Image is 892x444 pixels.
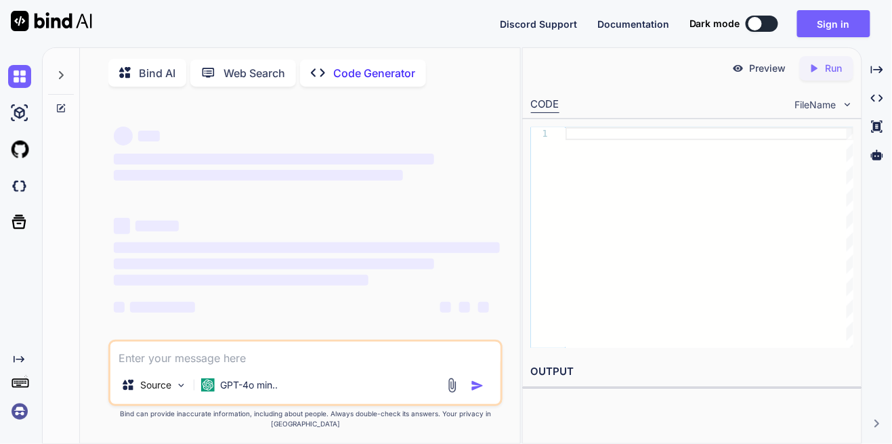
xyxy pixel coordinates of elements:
[8,65,31,88] img: chat
[201,378,215,392] img: GPT-4o mini
[8,175,31,198] img: darkCloudIdeIcon
[114,218,130,234] span: ‌
[108,409,502,429] p: Bind can provide inaccurate information, including about people. Always double-check its answers....
[135,221,179,231] span: ‌
[333,65,415,81] p: Code Generator
[175,380,187,391] img: Pick Models
[114,259,434,269] span: ‌
[732,62,744,74] img: preview
[220,378,278,392] p: GPT-4o min..
[500,18,577,30] span: Discord Support
[750,62,786,75] p: Preview
[531,97,559,113] div: CODE
[531,127,548,140] div: 1
[797,10,870,37] button: Sign in
[440,302,451,313] span: ‌
[139,65,175,81] p: Bind AI
[523,356,862,388] h2: OUTPUT
[459,302,470,313] span: ‌
[114,127,133,146] span: ‌
[224,65,285,81] p: Web Search
[689,17,740,30] span: Dark mode
[114,242,499,253] span: ‌
[8,400,31,423] img: signin
[138,131,160,141] span: ‌
[114,154,434,164] span: ‌
[11,11,92,31] img: Bind AI
[842,99,853,110] img: chevron down
[471,379,484,393] img: icon
[130,302,195,313] span: ‌
[140,378,171,392] p: Source
[597,17,669,31] button: Documentation
[114,302,125,313] span: ‌
[8,138,31,161] img: githubLight
[478,302,489,313] span: ‌
[795,98,836,112] span: FileName
[826,62,843,75] p: Run
[500,17,577,31] button: Discord Support
[597,18,669,30] span: Documentation
[114,170,403,181] span: ‌
[114,275,368,286] span: ‌
[8,102,31,125] img: ai-studio
[444,378,460,393] img: attachment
